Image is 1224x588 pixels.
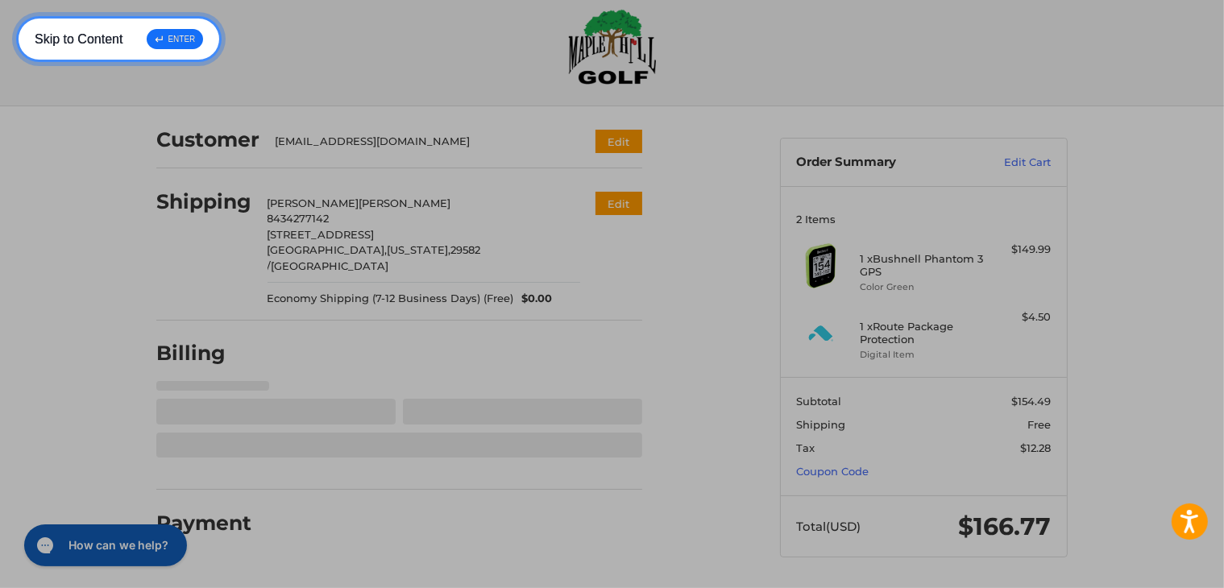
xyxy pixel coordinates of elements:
[861,320,984,346] h4: 1 x Route Package Protection
[268,228,375,241] span: [STREET_ADDRESS]
[268,243,388,256] span: [GEOGRAPHIC_DATA],
[1021,441,1052,454] span: $12.28
[595,192,642,215] button: Edit
[268,197,359,209] span: [PERSON_NAME]
[388,243,451,256] span: [US_STATE],
[16,519,191,572] iframe: Gorgias live chat messenger
[1028,418,1052,431] span: Free
[156,189,251,214] h2: Shipping
[514,291,553,307] span: $0.00
[861,280,984,294] li: Color Green
[797,441,815,454] span: Tax
[156,511,251,536] h2: Payment
[797,155,970,171] h3: Order Summary
[268,243,481,272] span: 29582 /
[988,242,1052,258] div: $149.99
[272,259,389,272] span: [GEOGRAPHIC_DATA]
[797,519,861,534] span: Total (USD)
[988,309,1052,325] div: $4.50
[797,418,846,431] span: Shipping
[1012,395,1052,408] span: $154.49
[595,130,642,153] button: Edit
[861,348,984,362] li: Digital Item
[156,341,251,366] h2: Billing
[797,395,842,408] span: Subtotal
[797,213,1052,226] h3: 2 Items
[268,291,514,307] span: Economy Shipping (7-12 Business Days) (Free)
[156,127,259,152] h2: Customer
[276,134,565,150] div: [EMAIL_ADDRESS][DOMAIN_NAME]
[959,511,1052,541] span: $166.77
[797,465,869,478] a: Coupon Code
[359,197,451,209] span: [PERSON_NAME]
[568,9,657,85] img: Maple Hill Golf
[268,212,330,225] span: 8434277142
[970,155,1052,171] a: Edit Cart
[861,252,984,279] h4: 1 x Bushnell Phantom 3 GPS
